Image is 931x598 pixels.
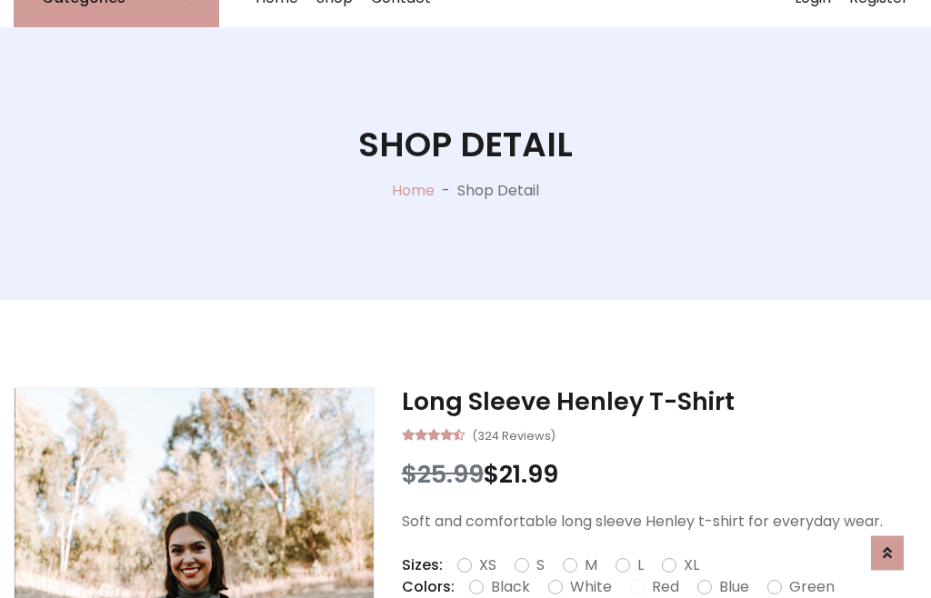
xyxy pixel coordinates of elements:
[358,125,573,165] h1: Shop Detail
[402,457,484,491] span: $25.99
[536,554,545,576] label: S
[392,180,435,201] a: Home
[402,554,443,576] p: Sizes:
[479,554,496,576] label: XS
[402,387,917,416] h3: Long Sleeve Henley T-Shirt
[457,180,539,202] p: Shop Detail
[472,424,556,445] small: (324 Reviews)
[491,576,530,598] label: Black
[570,576,612,598] label: White
[435,180,457,202] p: -
[402,511,917,533] p: Soft and comfortable long sleeve Henley t-shirt for everyday wear.
[789,576,835,598] label: Green
[684,554,699,576] label: XL
[402,460,917,489] h3: $
[652,576,679,598] label: Red
[499,457,558,491] span: 21.99
[637,554,644,576] label: L
[585,554,597,576] label: M
[719,576,749,598] label: Blue
[402,576,455,598] p: Colors:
